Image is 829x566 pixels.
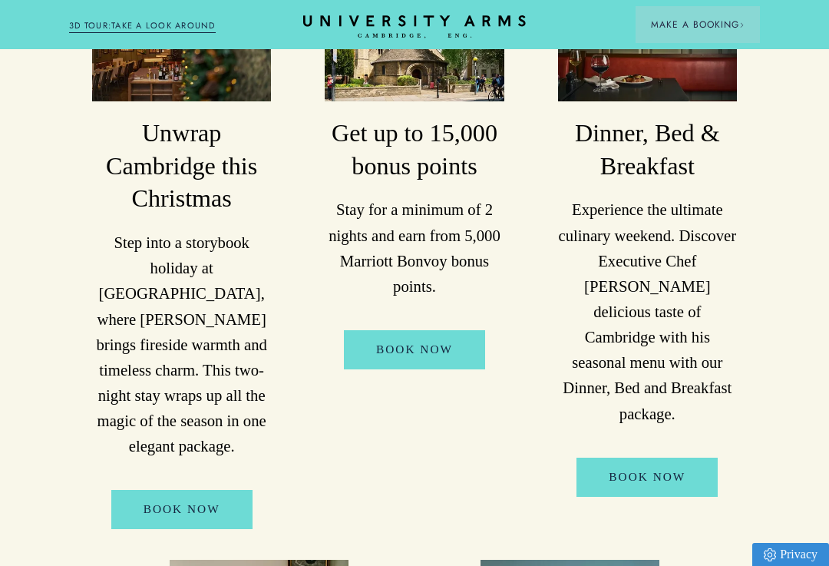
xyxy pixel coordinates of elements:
button: Make a BookingArrow icon [636,6,760,43]
p: Step into a storybook holiday at [GEOGRAPHIC_DATA], where [PERSON_NAME] brings fireside warmth an... [92,230,271,459]
p: Experience the ultimate culinary weekend. Discover Executive Chef [PERSON_NAME] delicious taste o... [558,197,737,426]
a: 3D TOUR:TAKE A LOOK AROUND [69,19,216,33]
a: Privacy [752,543,829,566]
a: BOOK NOW [111,490,253,529]
a: Book Now [576,458,718,497]
span: Make a Booking [651,18,745,31]
p: Stay for a minimum of 2 nights and earn from 5,000 Marriott Bonvoy bonus points. [325,197,504,300]
h3: Dinner, Bed & Breakfast [558,117,737,182]
a: Home [303,15,526,39]
h3: Get up to 15,000 bonus points [325,117,504,182]
img: Privacy [764,548,776,561]
a: Book Now [344,330,485,369]
img: Arrow icon [739,22,745,28]
h3: Unwrap Cambridge this Christmas [92,117,271,215]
